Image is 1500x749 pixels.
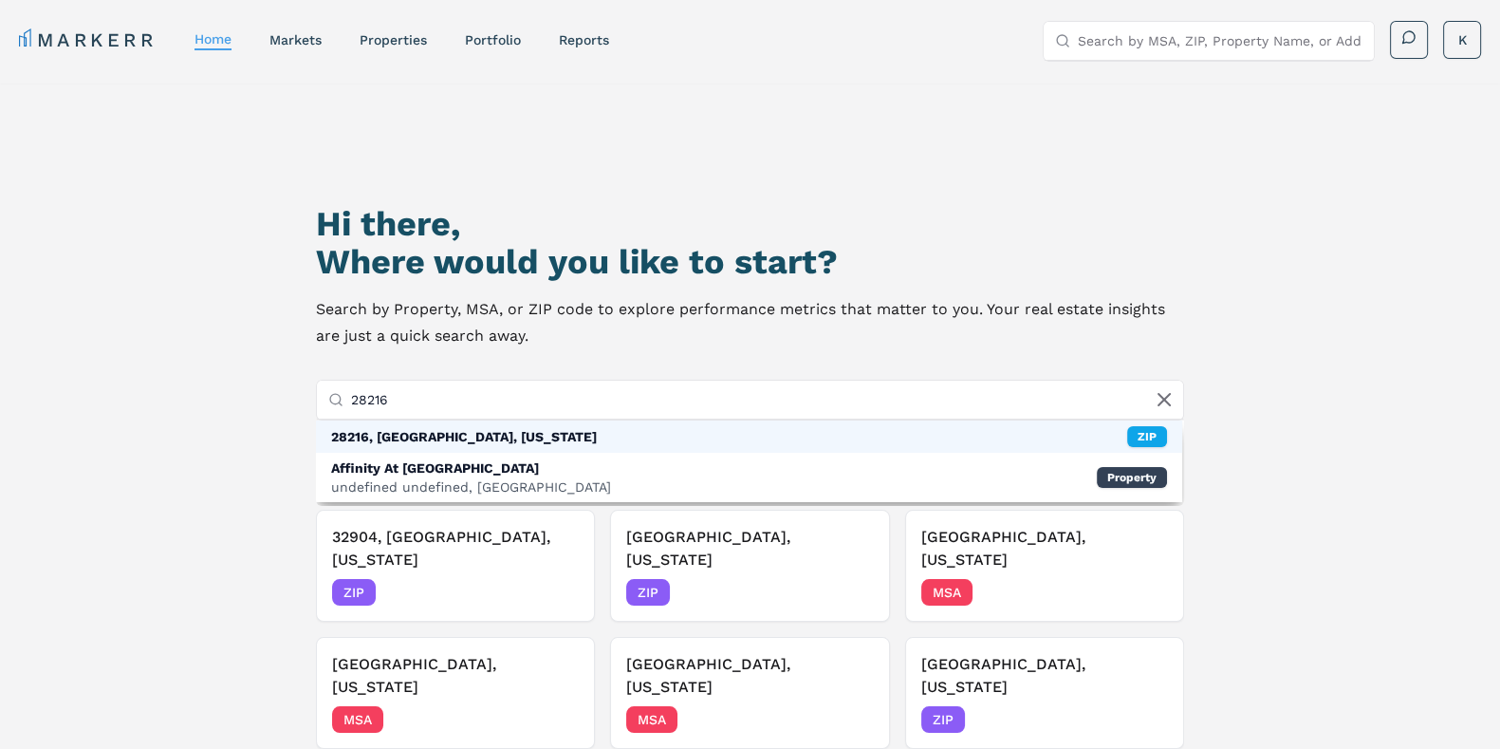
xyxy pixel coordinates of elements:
[331,427,597,446] div: 28216, [GEOGRAPHIC_DATA], [US_STATE]
[316,243,1184,281] h2: Where would you like to start?
[1078,22,1362,60] input: Search by MSA, ZIP, Property Name, or Address
[921,579,972,606] span: MSA
[332,653,579,699] h3: [GEOGRAPHIC_DATA], [US_STATE]
[360,32,427,47] a: properties
[921,653,1168,699] h3: [GEOGRAPHIC_DATA], [US_STATE]
[194,31,231,47] a: home
[316,510,595,622] button: 32904, [GEOGRAPHIC_DATA], [US_STATE]ZIP[DATE]
[316,421,1182,453] div: ZIP: 28216, Charlotte, North Carolina
[331,477,611,496] div: undefined undefined, [GEOGRAPHIC_DATA]
[331,459,611,477] div: Affinity At [GEOGRAPHIC_DATA]
[19,27,157,53] a: MARKERR
[626,653,873,699] h3: [GEOGRAPHIC_DATA], [US_STATE]
[1125,710,1168,729] span: [DATE]
[905,637,1184,749] button: [GEOGRAPHIC_DATA], [US_STATE]ZIP[DATE]
[831,583,874,602] span: [DATE]
[610,637,889,749] button: [GEOGRAPHIC_DATA], [US_STATE]MSA[DATE]
[316,296,1184,349] p: Search by Property, MSA, or ZIP code to explore performance metrics that matter to you. Your real...
[316,637,595,749] button: [GEOGRAPHIC_DATA], [US_STATE]MSA[DATE]
[332,526,579,571] h3: 32904, [GEOGRAPHIC_DATA], [US_STATE]
[905,510,1184,622] button: [GEOGRAPHIC_DATA], [US_STATE]MSA[DATE]
[921,706,965,733] span: ZIP
[269,32,322,47] a: markets
[1125,583,1168,602] span: [DATE]
[626,706,677,733] span: MSA
[1097,467,1167,488] div: Property
[332,706,383,733] span: MSA
[1443,21,1481,59] button: K
[351,381,1172,419] input: Search by MSA, ZIP, Property Name, or Address
[1127,426,1167,447] div: ZIP
[626,579,670,606] span: ZIP
[316,205,1184,243] h1: Hi there,
[316,453,1182,502] div: Property: Affinity At Oak Hills
[559,32,609,47] a: reports
[332,579,376,606] span: ZIP
[536,583,579,602] span: [DATE]
[921,526,1168,571] h3: [GEOGRAPHIC_DATA], [US_STATE]
[626,526,873,571] h3: [GEOGRAPHIC_DATA], [US_STATE]
[536,710,579,729] span: [DATE]
[316,421,1182,502] div: Suggestions
[465,32,521,47] a: Portfolio
[1458,30,1467,49] span: K
[831,710,874,729] span: [DATE]
[610,510,889,622] button: [GEOGRAPHIC_DATA], [US_STATE]ZIP[DATE]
